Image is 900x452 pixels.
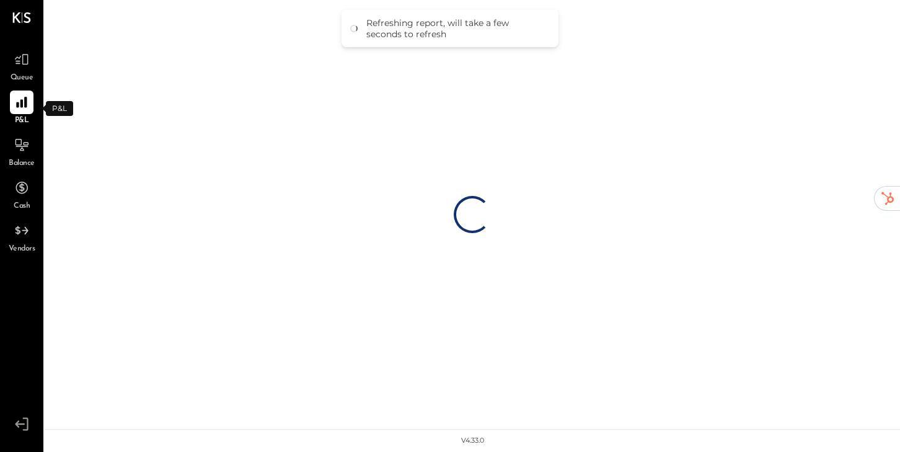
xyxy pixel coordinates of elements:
[1,91,43,126] a: P&L
[461,436,484,446] div: v 4.33.0
[1,219,43,255] a: Vendors
[1,133,43,169] a: Balance
[366,17,546,40] div: Refreshing report, will take a few seconds to refresh
[9,244,35,255] span: Vendors
[1,48,43,84] a: Queue
[9,158,35,169] span: Balance
[11,73,33,84] span: Queue
[14,201,30,212] span: Cash
[15,115,29,126] span: P&L
[46,101,73,116] div: P&L
[1,176,43,212] a: Cash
